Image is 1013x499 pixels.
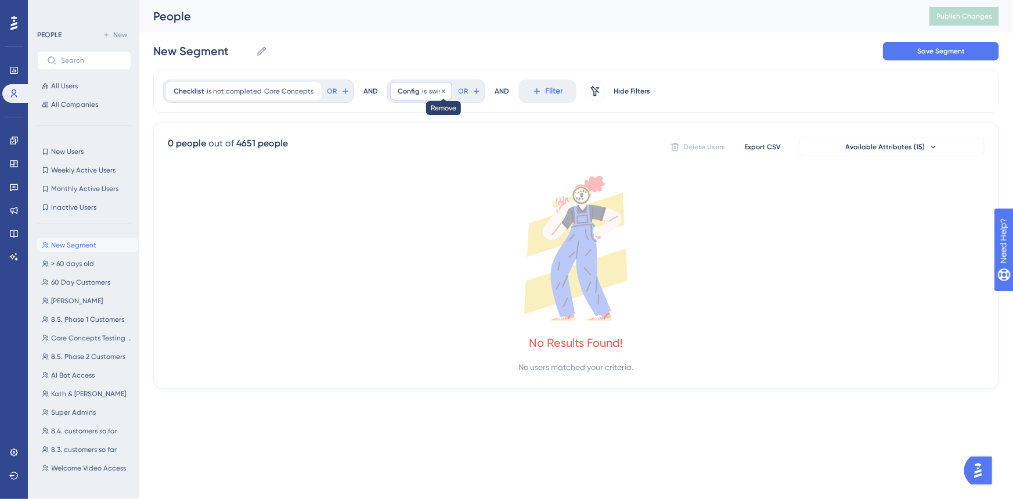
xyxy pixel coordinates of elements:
button: Core Concepts Testing Group [37,331,138,345]
span: Config [398,87,420,96]
div: AND [495,80,509,103]
span: OR [327,87,337,96]
button: All Users [37,79,131,93]
span: Filter [546,84,564,98]
button: Delete Users [669,138,727,156]
span: All Companies [51,100,98,109]
button: 8.5. Phase 2 Customers [37,350,138,364]
span: AI Bot Access [51,371,95,380]
button: AI Bot Access [37,368,138,382]
span: Kath & [PERSON_NAME] [51,389,126,399]
button: Super Admins [37,405,138,419]
button: Weekly Active Users [37,163,131,177]
div: PEOPLE [37,30,62,40]
span: OR [459,87,468,96]
button: 8.4. customers so far [37,424,138,438]
iframe: UserGuiding AI Assistant Launcher [964,453,999,488]
span: 8.4. customers so far [51,426,117,436]
button: All Companies [37,98,131,112]
button: [PERSON_NAME] [37,294,138,308]
button: Inactive Users [37,200,131,214]
button: Publish Changes [929,7,999,26]
span: Monthly Active Users [51,184,118,193]
button: New Users [37,145,131,159]
div: 0 people [168,137,206,150]
span: Super Admins [51,408,96,417]
button: OR [457,82,482,100]
button: Available Attributes (15) [799,138,985,156]
span: Need Help? [27,3,73,17]
div: AND [363,80,378,103]
input: Search [61,56,121,64]
button: 60 Day Customers [37,275,138,289]
button: Hide Filters [614,82,651,100]
button: Kath & [PERSON_NAME] [37,387,138,401]
span: Delete Users [683,142,725,152]
button: Save Segment [883,42,999,60]
button: 8.3. customers so far [37,443,138,457]
span: Hide Filters [614,87,651,96]
span: Publish Changes [936,12,992,21]
span: is not completed [207,87,262,96]
span: 60 Day Customers [51,278,110,287]
button: OR [326,82,351,100]
div: 4651 people [236,137,288,150]
span: Inactive Users [51,203,96,212]
span: 8.3. customers so far [51,445,117,454]
div: No Results Found! [529,335,623,351]
button: Filter [518,80,576,103]
span: New [113,30,127,40]
div: out of [208,137,234,150]
span: Core Concepts Testing Group [51,333,134,343]
span: Save Segment [917,46,965,56]
button: Export CSV [734,138,792,156]
button: New Segment [37,238,138,252]
span: All Users [51,81,78,91]
input: Segment Name [153,43,251,59]
span: swiss [429,87,445,96]
span: 8.5. Phase 1 Customers [51,315,124,324]
span: New Users [51,147,84,156]
button: Monthly Active Users [37,182,131,196]
span: Checklist [174,87,204,96]
span: Core Concepts [264,87,313,96]
span: is [422,87,427,96]
span: Weekly Active Users [51,166,116,175]
div: People [153,8,900,24]
div: No users matched your criteria. [519,360,634,374]
span: New Segment [51,240,96,250]
span: Available Attributes (15) [846,142,925,152]
span: 8.5. Phase 2 Customers [51,352,125,361]
span: Export CSV [745,142,781,152]
span: Welcome Video Access [51,464,126,473]
button: Welcome Video Access [37,461,138,475]
button: > 60 days old [37,257,138,271]
button: New [99,28,131,42]
button: 8.5. Phase 1 Customers [37,313,138,326]
span: [PERSON_NAME] [51,296,103,306]
span: > 60 days old [51,259,94,268]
